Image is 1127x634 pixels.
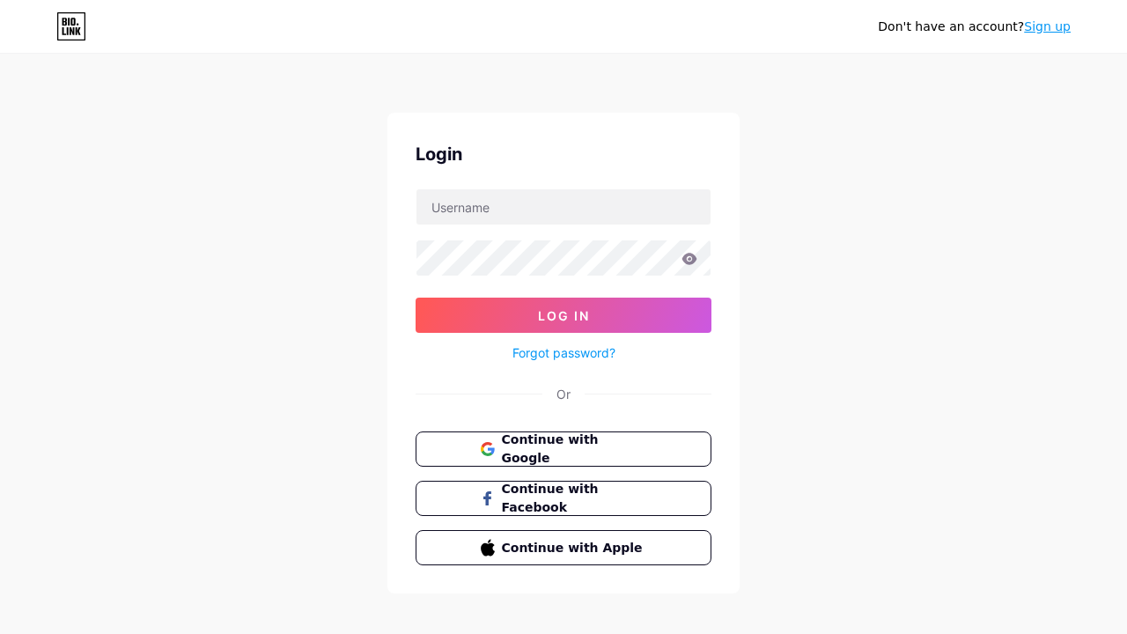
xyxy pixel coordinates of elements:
[416,141,711,167] div: Login
[556,385,571,403] div: Or
[512,343,615,362] a: Forgot password?
[416,298,711,333] button: Log In
[502,539,647,557] span: Continue with Apple
[502,431,647,468] span: Continue with Google
[416,481,711,516] button: Continue with Facebook
[416,431,711,467] button: Continue with Google
[416,530,711,565] button: Continue with Apple
[878,18,1071,36] div: Don't have an account?
[416,189,711,225] input: Username
[502,480,647,517] span: Continue with Facebook
[1024,19,1071,33] a: Sign up
[538,308,590,323] span: Log In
